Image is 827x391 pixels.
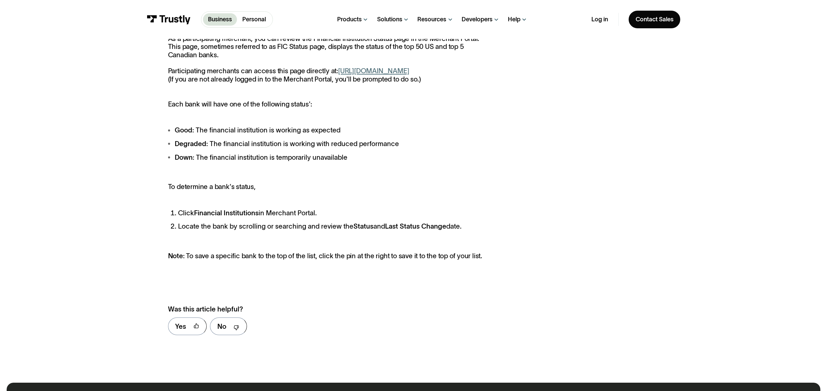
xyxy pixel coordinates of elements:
[168,183,484,191] p: To determine a bank's status,
[208,15,232,24] p: Business
[636,16,674,23] div: Contact Sales
[168,139,484,149] li: : The financial institution is working with reduced performance
[168,252,484,260] p: : To save a specific bank to the top of the list, click the pin at the right to save it to the to...
[194,209,259,217] strong: Financial Institutions
[210,317,247,335] a: No
[242,15,266,24] p: Personal
[168,317,207,335] a: Yes
[237,13,271,26] a: Personal
[175,126,192,134] strong: Good
[147,15,191,24] img: Trustly Logo
[178,221,484,232] li: Locate the bank by scrolling or searching and review the and date.
[175,140,206,147] strong: Degraded
[462,16,493,23] div: Developers
[591,16,608,23] a: Log in
[338,67,409,75] a: [URL][DOMAIN_NAME]
[508,16,520,23] div: Help
[385,222,446,230] strong: Last Status Change
[168,304,466,314] div: Was this article helpful?
[168,152,484,163] li: : The financial institution is temporarily unavailable
[178,208,484,218] li: Click in Merchant Portal.
[168,100,484,108] p: Each bank will have one of the following status':
[175,153,193,161] strong: Down
[203,13,237,26] a: Business
[337,16,362,23] div: Products
[377,16,402,23] div: Solutions
[629,11,680,29] a: Contact Sales
[417,16,446,23] div: Resources
[168,125,484,135] li: : The financial institution is working as expected
[168,35,484,84] p: As a participating merchant, you can review the Financial Institution Status page in the Merchant...
[175,321,186,332] div: Yes
[217,321,226,332] div: No
[353,222,373,230] strong: Status
[168,252,183,260] strong: Note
